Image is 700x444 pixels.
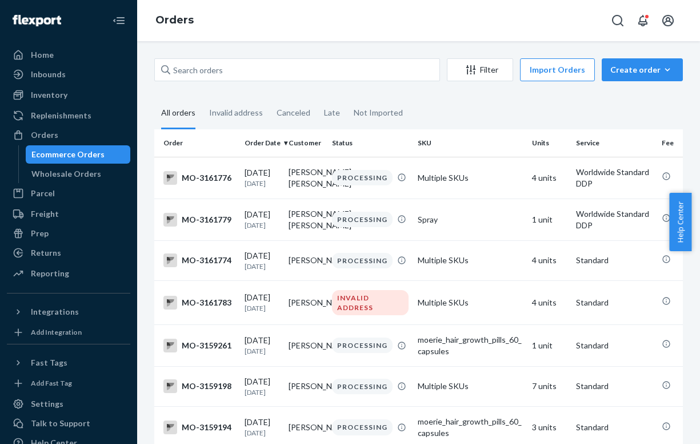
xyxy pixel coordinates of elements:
[240,129,284,157] th: Order Date
[576,255,653,266] p: Standard
[7,414,130,433] a: Talk to Support
[413,157,527,199] td: Multiple SKUs
[155,14,194,26] a: Orders
[332,253,393,268] div: PROCESSING
[31,378,72,388] div: Add Fast Tag
[31,49,54,61] div: Home
[209,98,263,128] div: Invalid address
[245,303,279,313] p: [DATE]
[245,250,279,271] div: [DATE]
[413,240,527,280] td: Multiple SKUs
[527,324,571,366] td: 1 unit
[163,339,235,352] div: MO-3159261
[31,188,55,199] div: Parcel
[418,334,523,357] div: moerie_hair_growth_pills_60_capsules
[7,65,130,84] a: Inbounds
[245,209,279,230] div: [DATE]
[7,184,130,203] a: Parcel
[277,98,310,128] div: Canceled
[245,346,279,356] p: [DATE]
[284,240,328,280] td: [PERSON_NAME]
[576,166,653,189] p: Worldwide Standard DDP
[610,64,674,76] div: Create order
[163,421,235,434] div: MO-3159194
[447,64,513,76] div: Filter
[161,98,195,129] div: All orders
[332,379,393,394] div: PROCESSING
[7,354,130,372] button: Fast Tags
[245,179,279,188] p: [DATE]
[669,193,691,251] button: Help Center
[7,244,130,262] a: Returns
[284,280,328,324] td: [PERSON_NAME]
[154,58,440,81] input: Search orders
[527,280,571,324] td: 4 units
[31,398,63,410] div: Settings
[7,395,130,413] a: Settings
[527,366,571,406] td: 7 units
[527,240,571,280] td: 4 units
[163,213,235,227] div: MO-3161779
[418,416,523,439] div: moerie_hair_growth_pills_60_capsules
[332,212,393,227] div: PROCESSING
[245,220,279,230] p: [DATE]
[284,324,328,366] td: [PERSON_NAME]
[332,170,393,185] div: PROCESSING
[7,326,130,339] a: Add Integration
[7,126,130,144] a: Orders
[447,58,513,81] button: Filter
[26,165,131,183] a: Wholesale Orders
[31,168,101,180] div: Wholesale Orders
[245,335,279,356] div: [DATE]
[354,98,403,128] div: Not Imported
[31,327,82,337] div: Add Integration
[7,86,130,104] a: Inventory
[31,357,67,368] div: Fast Tags
[332,419,393,435] div: PROCESSING
[418,214,523,225] div: Spray
[245,167,279,188] div: [DATE]
[576,422,653,433] p: Standard
[413,129,527,157] th: SKU
[332,290,409,315] div: INVALID ADDRESS
[7,303,130,321] button: Integrations
[31,208,59,220] div: Freight
[657,9,679,32] button: Open account menu
[7,205,130,223] a: Freight
[31,306,79,318] div: Integrations
[31,247,61,259] div: Returns
[324,98,340,128] div: Late
[284,157,328,199] td: [PERSON_NAME] [PERSON_NAME]
[7,264,130,283] a: Reporting
[606,9,629,32] button: Open Search Box
[7,376,130,390] a: Add Fast Tag
[107,9,130,32] button: Close Navigation
[245,387,279,397] p: [DATE]
[154,129,240,157] th: Order
[163,296,235,310] div: MO-3161783
[527,129,571,157] th: Units
[245,261,279,271] p: [DATE]
[7,224,130,243] a: Prep
[163,253,235,267] div: MO-3161774
[31,228,49,239] div: Prep
[631,9,654,32] button: Open notifications
[31,418,90,429] div: Talk to Support
[332,338,393,353] div: PROCESSING
[576,297,653,308] p: Standard
[602,58,683,81] button: Create order
[527,157,571,199] td: 4 units
[413,280,527,324] td: Multiple SKUs
[31,129,58,141] div: Orders
[327,129,413,157] th: Status
[245,292,279,313] div: [DATE]
[576,208,653,231] p: Worldwide Standard DDP
[26,145,131,164] a: Ecommerce Orders
[289,138,323,148] div: Customer
[520,58,595,81] button: Import Orders
[7,46,130,64] a: Home
[576,380,653,392] p: Standard
[31,110,91,121] div: Replenishments
[31,69,66,80] div: Inbounds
